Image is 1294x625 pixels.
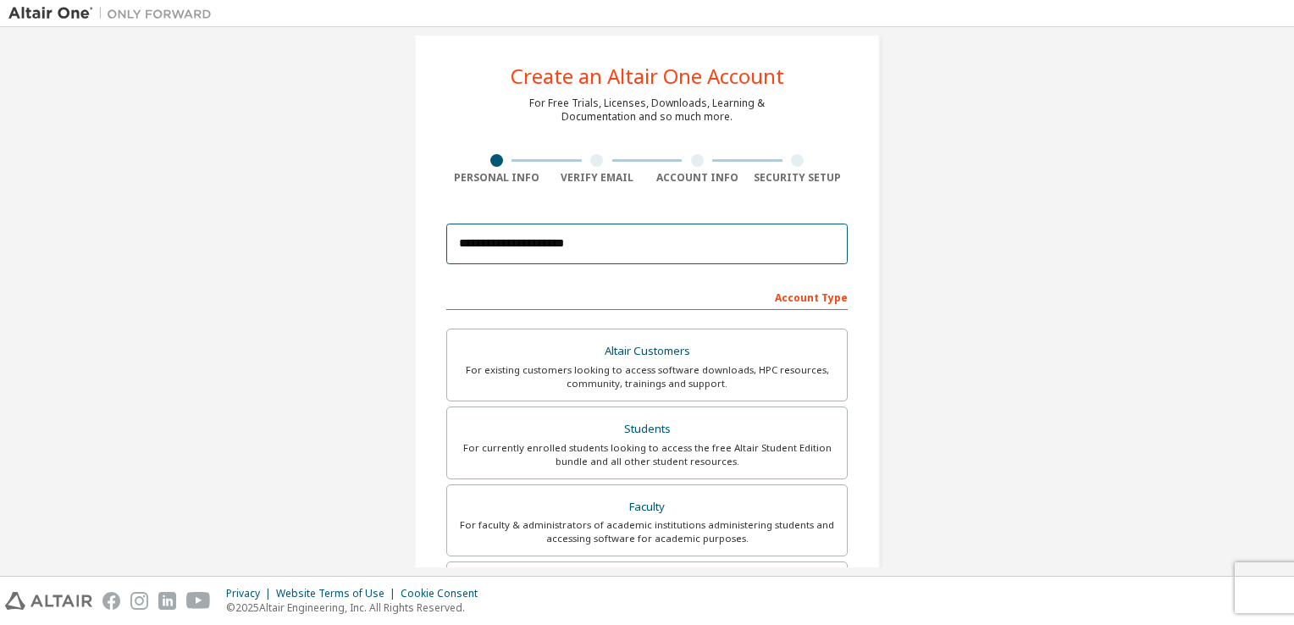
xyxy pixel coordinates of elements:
img: facebook.svg [102,592,120,610]
img: Altair One [8,5,220,22]
img: altair_logo.svg [5,592,92,610]
img: linkedin.svg [158,592,176,610]
div: For existing customers looking to access software downloads, HPC resources, community, trainings ... [457,363,837,390]
div: Faculty [457,495,837,519]
div: Website Terms of Use [276,587,401,600]
div: For faculty & administrators of academic institutions administering students and accessing softwa... [457,518,837,545]
div: Account Info [647,171,748,185]
div: Privacy [226,587,276,600]
div: Personal Info [446,171,547,185]
div: For Free Trials, Licenses, Downloads, Learning & Documentation and so much more. [529,97,765,124]
div: For currently enrolled students looking to access the free Altair Student Edition bundle and all ... [457,441,837,468]
div: Security Setup [748,171,849,185]
div: Create an Altair One Account [511,66,784,86]
img: youtube.svg [186,592,211,610]
div: Altair Customers [457,340,837,363]
div: Verify Email [547,171,648,185]
div: Students [457,418,837,441]
div: Account Type [446,283,848,310]
p: © 2025 Altair Engineering, Inc. All Rights Reserved. [226,600,488,615]
div: Cookie Consent [401,587,488,600]
img: instagram.svg [130,592,148,610]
